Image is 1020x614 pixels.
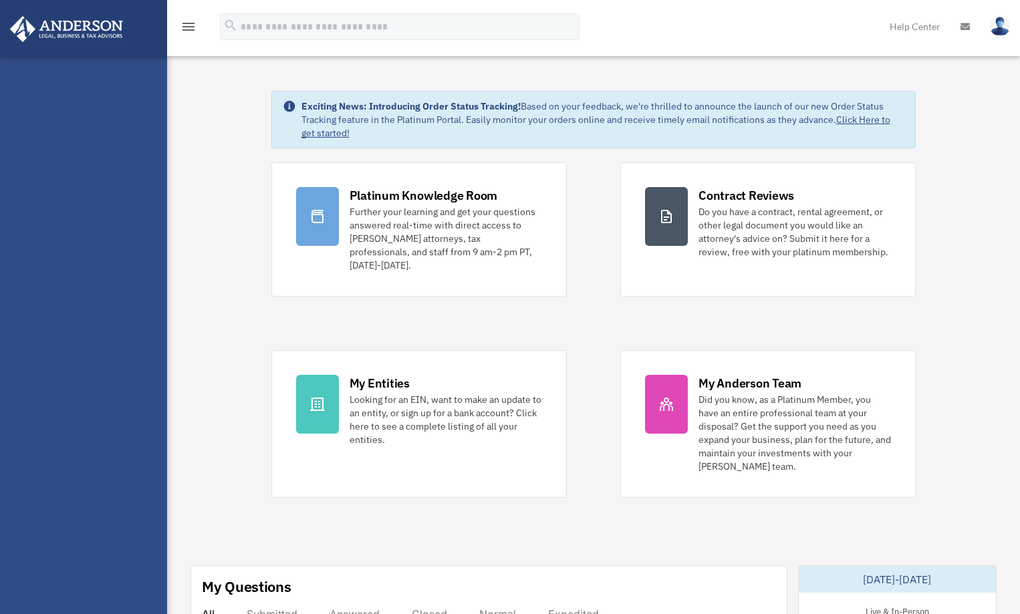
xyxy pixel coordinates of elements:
[350,205,542,272] div: Further your learning and get your questions answered real-time with direct access to [PERSON_NAM...
[202,577,291,597] div: My Questions
[799,566,997,593] div: [DATE]-[DATE]
[350,187,498,204] div: Platinum Knowledge Room
[698,393,891,473] div: Did you know, as a Platinum Member, you have an entire professional team at your disposal? Get th...
[301,100,905,140] div: Based on your feedback, we're thrilled to announce the launch of our new Order Status Tracking fe...
[698,187,794,204] div: Contract Reviews
[350,393,542,446] div: Looking for an EIN, want to make an update to an entity, or sign up for a bank account? Click her...
[301,100,521,112] strong: Exciting News: Introducing Order Status Tracking!
[180,19,197,35] i: menu
[271,350,567,498] a: My Entities Looking for an EIN, want to make an update to an entity, or sign up for a bank accoun...
[698,375,801,392] div: My Anderson Team
[698,205,891,259] div: Do you have a contract, rental agreement, or other legal document you would like an attorney's ad...
[301,114,890,139] a: Click Here to get started!
[180,23,197,35] a: menu
[620,162,916,297] a: Contract Reviews Do you have a contract, rental agreement, or other legal document you would like...
[271,162,567,297] a: Platinum Knowledge Room Further your learning and get your questions answered real-time with dire...
[620,350,916,498] a: My Anderson Team Did you know, as a Platinum Member, you have an entire professional team at your...
[6,16,127,42] img: Anderson Advisors Platinum Portal
[223,18,238,33] i: search
[350,375,410,392] div: My Entities
[990,17,1010,36] img: User Pic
